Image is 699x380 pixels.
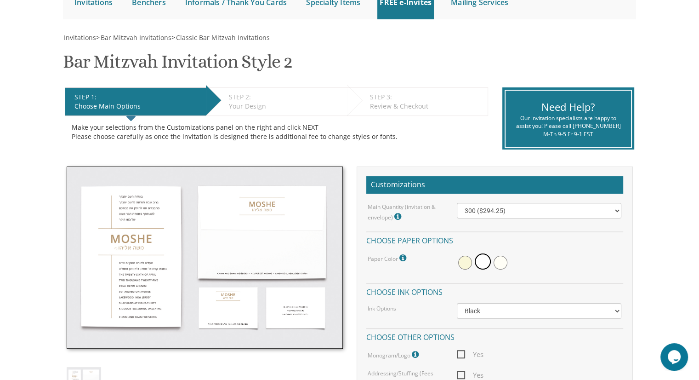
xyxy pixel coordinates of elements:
h4: Choose other options [366,328,623,344]
label: Ink Options [368,305,396,312]
h4: Choose paper options [366,231,623,248]
label: Main Quantity (invitation & envelope) [368,203,443,223]
div: STEP 3: [370,92,483,102]
label: Monogram/Logo [368,349,421,361]
span: > [96,33,171,42]
span: Invitations [64,33,96,42]
h1: Bar Mitzvah Invitation Style 2 [63,52,292,79]
span: Classic Bar Mitzvah Invitations [176,33,270,42]
div: Review & Checkout [370,102,483,111]
span: > [171,33,270,42]
div: Need Help? [512,100,624,114]
div: Our invitation specialists are happy to assist you! Please call [PHONE_NUMBER] M-Th 9-5 Fr 9-1 EST [512,114,624,138]
span: Bar Mitzvah Invitations [101,33,171,42]
h4: Choose ink options [366,283,623,299]
div: Your Design [229,102,342,111]
a: Invitations [63,33,96,42]
label: Paper Color [368,252,409,264]
div: Choose Main Options [74,102,201,111]
span: Yes [457,349,483,360]
div: STEP 2: [229,92,342,102]
div: STEP 1: [74,92,201,102]
div: Make your selections from the Customizations panel on the right and click NEXT Please choose care... [72,123,481,141]
iframe: chat widget [660,343,690,371]
img: bminv-thumb-2.jpg [67,167,343,349]
a: Classic Bar Mitzvah Invitations [175,33,270,42]
a: Bar Mitzvah Invitations [100,33,171,42]
h2: Customizations [366,176,623,194]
